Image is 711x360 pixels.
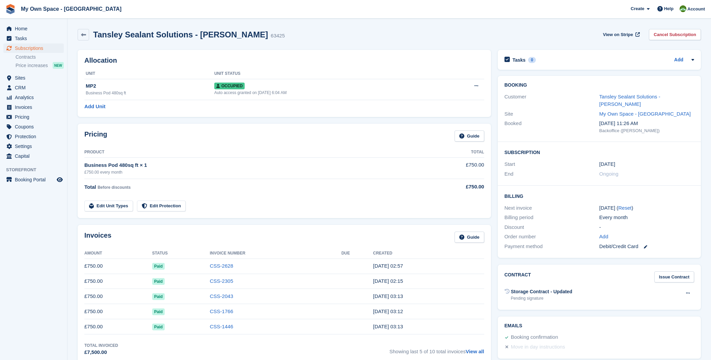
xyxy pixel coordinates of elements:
[15,43,55,53] span: Subscriptions
[84,57,484,64] h2: Allocation
[466,349,484,354] a: View all
[3,24,64,33] a: menu
[84,147,423,158] th: Product
[93,30,268,39] h2: Tansley Sealant Solutions - [PERSON_NAME]
[3,122,64,131] a: menu
[504,149,694,155] h2: Subscription
[137,201,186,212] a: Edit Protection
[84,169,423,175] div: £750.00 every month
[3,142,64,151] a: menu
[15,102,55,112] span: Invoices
[214,68,440,79] th: Unit Status
[84,232,111,243] h2: Invoices
[373,324,403,329] time: 2025-05-01 02:13:25 UTC
[214,90,440,96] div: Auto access granted on [DATE] 6:04 AM
[84,342,118,349] div: Total Invoiced
[6,167,67,173] span: Storefront
[599,160,615,168] time: 2024-12-01 01:00:00 UTC
[3,102,64,112] a: menu
[210,263,233,269] a: CSS-2628
[16,54,64,60] a: Contracts
[455,130,484,142] a: Guide
[152,248,210,259] th: Status
[84,319,152,334] td: £750.00
[15,175,55,184] span: Booking Portal
[511,295,572,301] div: Pending signature
[600,29,641,40] a: View on Stripe
[341,248,373,259] th: Due
[84,289,152,304] td: £750.00
[18,3,124,14] a: My Own Space - [GEOGRAPHIC_DATA]
[15,112,55,122] span: Pricing
[3,43,64,53] a: menu
[16,62,64,69] a: Price increases NEW
[152,324,165,330] span: Paid
[214,83,245,89] span: Occupied
[84,248,152,259] th: Amount
[3,175,64,184] a: menu
[599,233,608,241] a: Add
[504,233,599,241] div: Order number
[271,32,285,40] div: 63425
[210,248,341,259] th: Invoice Number
[3,73,64,83] a: menu
[3,132,64,141] a: menu
[504,214,599,221] div: Billing period
[84,259,152,274] td: £750.00
[56,176,64,184] a: Preview store
[84,304,152,319] td: £750.00
[5,4,16,14] img: stora-icon-8386f47178a22dfd0bd8f6a31ec36ba5ce8667c1dd55bd0f319d3a0aa187defe.svg
[86,82,214,90] div: MP2
[674,56,683,64] a: Add
[599,127,694,134] div: Backoffice ([PERSON_NAME])
[423,183,484,191] div: £750.00
[98,185,131,190] span: Before discounts
[599,223,694,231] div: -
[687,6,705,12] span: Account
[15,83,55,92] span: CRM
[504,243,599,250] div: Payment method
[210,278,233,284] a: CSS-2305
[84,184,96,190] span: Total
[210,293,233,299] a: CSS-2043
[53,62,64,69] div: NEW
[599,214,694,221] div: Every month
[649,29,701,40] a: Cancel Subscription
[455,232,484,243] a: Guide
[15,132,55,141] span: Protection
[599,120,694,127] div: [DATE] 11:26 AM
[84,103,105,111] a: Add Unit
[664,5,674,12] span: Help
[152,308,165,315] span: Paid
[373,278,403,284] time: 2025-08-01 01:15:35 UTC
[210,308,233,314] a: CSS-1766
[504,83,694,88] h2: Booking
[152,293,165,300] span: Paid
[15,122,55,131] span: Coupons
[631,5,644,12] span: Create
[513,57,526,63] h2: Tasks
[210,324,233,329] a: CSS-1446
[152,278,165,285] span: Paid
[84,274,152,289] td: £750.00
[504,323,694,329] h2: Emails
[603,31,633,38] span: View on Stripe
[15,34,55,43] span: Tasks
[423,157,484,179] td: £750.00
[511,288,572,295] div: Storage Contract - Updated
[504,271,531,282] h2: Contract
[3,83,64,92] a: menu
[528,57,536,63] div: 0
[84,201,133,212] a: Edit Unit Types
[599,171,619,177] span: Ongoing
[511,343,565,351] div: Move in day instructions
[654,271,694,282] a: Issue Contract
[373,263,403,269] time: 2025-09-01 01:57:00 UTC
[680,5,686,12] img: Keely
[504,192,694,199] h2: Billing
[599,243,694,250] div: Debit/Credit Card
[3,93,64,102] a: menu
[86,90,214,96] div: Business Pod 480sq ft
[389,342,484,356] span: Showing last 5 of 10 total invoices
[84,130,107,142] h2: Pricing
